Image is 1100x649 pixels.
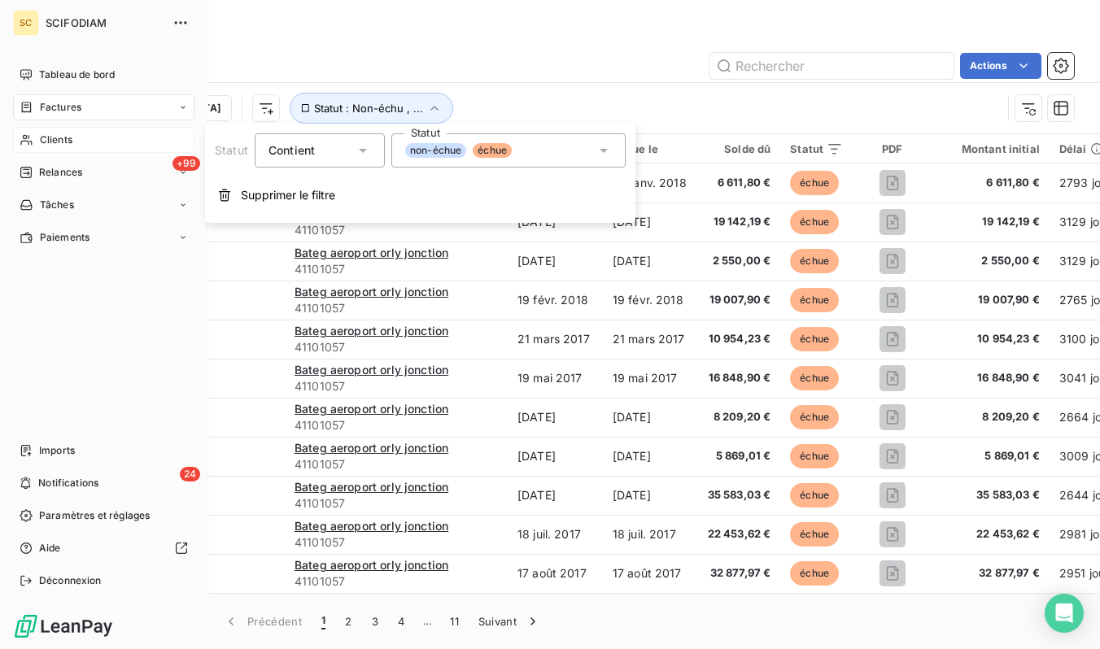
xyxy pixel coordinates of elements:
[295,300,498,316] span: 41101057
[508,554,603,593] td: 17 août 2017
[708,565,771,581] span: 32 877,97 €
[603,163,698,203] td: 22 janv. 2018
[295,378,498,394] span: 41101057
[790,483,839,507] span: échue
[40,100,81,115] span: Factures
[13,10,39,36] div: SC
[473,143,512,158] span: échue
[295,246,448,259] span: Bateg aeroport orly jonction
[213,604,312,638] button: Précédent
[295,558,448,572] span: Bateg aeroport orly jonction
[508,437,603,476] td: [DATE]
[709,53,954,79] input: Rechercher
[603,359,698,398] td: 19 mai 2017
[708,142,771,155] div: Solde dû
[39,68,115,82] span: Tableau de bord
[862,142,922,155] div: PDF
[790,171,839,195] span: échue
[405,143,466,158] span: non-échue
[708,448,771,464] span: 5 869,01 €
[790,366,839,390] span: échue
[295,339,498,355] span: 41101057
[508,359,603,398] td: 19 mai 2017
[603,554,698,593] td: 17 août 2017
[39,443,75,458] span: Imports
[1045,594,1084,633] div: Open Intercom Messenger
[942,526,1040,542] span: 22 453,62 €
[295,456,498,473] span: 41101057
[508,476,603,515] td: [DATE]
[790,405,839,429] span: échue
[46,16,163,29] span: SCIFODIAM
[39,573,102,588] span: Déconnexion
[335,604,361,638] button: 2
[13,535,194,561] a: Aide
[790,327,839,351] span: échue
[295,222,498,238] span: 41101057
[708,526,771,542] span: 22 453,62 €
[942,214,1040,230] span: 19 142,19 €
[708,487,771,503] span: 35 583,03 €
[790,249,839,273] span: échue
[39,508,150,523] span: Paramètres et réglages
[942,331,1040,347] span: 10 954,23 €
[295,363,448,377] span: Bateg aeroport orly jonction
[708,175,771,191] span: 6 611,80 €
[172,156,200,171] span: +99
[469,604,551,638] button: Suivant
[603,593,698,632] td: [DATE]
[295,402,448,416] span: Bateg aeroport orly jonction
[312,604,335,638] button: 1
[508,242,603,281] td: [DATE]
[362,604,388,638] button: 3
[180,467,200,481] span: 24
[295,261,498,277] span: 41101057
[215,143,248,157] span: Statut
[942,448,1040,464] span: 5 869,01 €
[39,165,82,180] span: Relances
[603,398,698,437] td: [DATE]
[708,214,771,230] span: 19 142,19 €
[603,320,698,359] td: 21 mars 2017
[708,331,771,347] span: 10 954,23 €
[290,93,453,124] button: Statut : Non-échu , ...
[508,281,603,320] td: 19 févr. 2018
[603,242,698,281] td: [DATE]
[942,175,1040,191] span: 6 611,80 €
[295,480,448,494] span: Bateg aeroport orly jonction
[603,476,698,515] td: [DATE]
[960,53,1041,79] button: Actions
[942,253,1040,269] span: 2 550,00 €
[708,292,771,308] span: 19 007,90 €
[268,143,315,157] span: Contient
[321,613,325,629] span: 1
[613,142,688,155] div: Échue le
[440,604,469,638] button: 11
[603,281,698,320] td: 19 févr. 2018
[942,370,1040,386] span: 16 848,90 €
[13,613,114,639] img: Logo LeanPay
[942,142,1040,155] div: Montant initial
[508,515,603,554] td: 18 juil. 2017
[295,519,448,533] span: Bateg aeroport orly jonction
[314,102,423,115] span: Statut : Non-échu , ...
[603,437,698,476] td: [DATE]
[508,398,603,437] td: [DATE]
[388,604,414,638] button: 4
[241,187,335,203] span: Supprimer le filtre
[40,198,74,212] span: Tâches
[508,593,603,632] td: [DATE]
[708,370,771,386] span: 16 848,90 €
[942,292,1040,308] span: 19 007,90 €
[295,441,448,455] span: Bateg aeroport orly jonction
[790,561,839,586] span: échue
[39,541,61,555] span: Aide
[295,534,498,551] span: 41101057
[603,203,698,242] td: [DATE]
[40,133,72,147] span: Clients
[295,495,498,512] span: 41101057
[942,409,1040,425] span: 8 209,20 €
[790,142,843,155] div: Statut
[508,320,603,359] td: 21 mars 2017
[790,210,839,234] span: échue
